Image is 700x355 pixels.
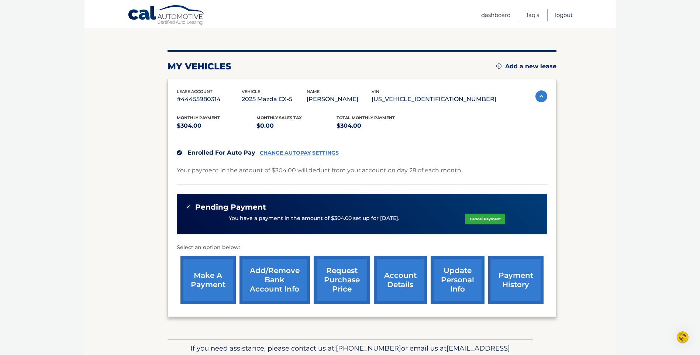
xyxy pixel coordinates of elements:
img: check-green.svg [186,204,191,209]
span: Monthly sales Tax [256,115,302,120]
a: Logout [555,9,573,21]
a: account details [374,256,427,304]
span: vehicle [242,89,260,94]
p: [PERSON_NAME] [307,94,372,104]
span: Total Monthly Payment [337,115,395,120]
p: Your payment in the amount of $304.00 will deduct from your account on day 28 of each month. [177,165,462,176]
a: CHANGE AUTOPAY SETTINGS [260,150,339,156]
span: Monthly Payment [177,115,220,120]
a: Dashboard [481,9,511,21]
p: $0.00 [256,121,337,131]
a: Add/Remove bank account info [239,256,310,304]
a: request purchase price [314,256,370,304]
p: 2025 Mazda CX-5 [242,94,307,104]
p: #44455980314 [177,94,242,104]
p: $304.00 [177,121,257,131]
span: name [307,89,320,94]
a: FAQ's [527,9,539,21]
a: Cancel Payment [465,214,505,224]
span: [PHONE_NUMBER] [336,344,401,352]
img: accordion-active.svg [535,90,547,102]
a: payment history [488,256,544,304]
img: check.svg [177,150,182,155]
p: You have a payment in the amount of $304.00 set up for [DATE]. [229,214,399,223]
span: lease account [177,89,213,94]
p: [US_VEHICLE_IDENTIFICATION_NUMBER] [372,94,496,104]
img: add.svg [496,63,501,69]
span: Enrolled For Auto Pay [187,149,255,156]
p: $304.00 [337,121,417,131]
a: Cal Automotive [128,5,205,26]
p: Select an option below: [177,243,547,252]
a: make a payment [180,256,236,304]
a: update personal info [431,256,485,304]
span: Pending Payment [195,203,266,212]
a: Add a new lease [496,63,556,70]
span: vin [372,89,379,94]
h2: my vehicles [168,61,231,72]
